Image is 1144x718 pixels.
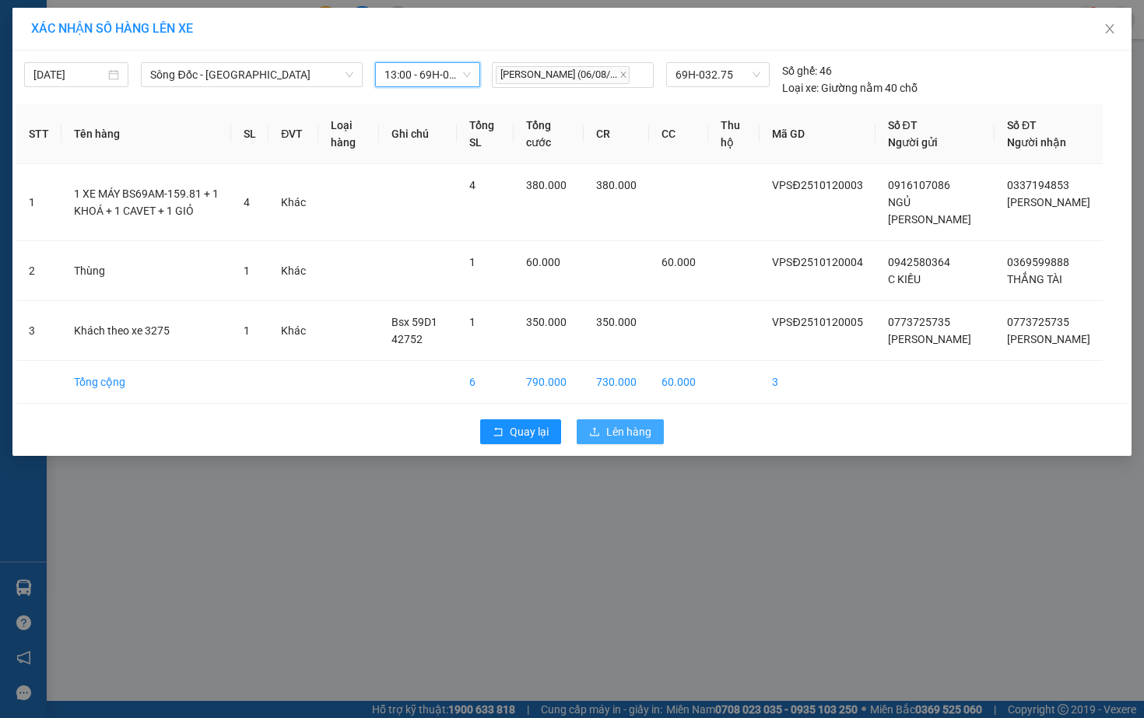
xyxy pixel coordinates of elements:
[782,79,918,96] div: Giường nằm 40 chỗ
[888,256,950,268] span: 0942580364
[1088,8,1132,51] button: Close
[496,66,630,84] span: [PERSON_NAME] (06/08/...
[782,79,819,96] span: Loại xe:
[268,241,318,301] td: Khác
[150,63,353,86] span: Sông Đốc - Sài Gòn
[888,179,950,191] span: 0916107086
[1007,316,1069,328] span: 0773725735
[244,324,250,337] span: 1
[888,196,971,226] span: NGỦ [PERSON_NAME]
[1007,256,1069,268] span: 0369599888
[61,164,231,241] td: 1 XE MÁY BS69AM-159.81 + 1 KHOÁ + 1 CAVET + 1 GIỎ
[244,264,250,277] span: 1
[888,136,938,149] span: Người gửi
[1007,119,1037,131] span: Số ĐT
[391,316,437,345] span: Bsx 59D1 42752
[888,333,971,345] span: [PERSON_NAME]
[16,164,61,241] td: 1
[1007,273,1062,285] span: THẮNG TÀI
[772,256,862,268] span: VPSĐ2510120004
[469,179,475,191] span: 4
[231,104,268,164] th: SL
[577,419,664,444] button: uploadLên hàng
[61,241,231,301] td: Thùng
[676,63,760,86] span: 69H-032.75
[16,241,61,301] td: 2
[318,104,379,164] th: Loại hàng
[606,423,651,440] span: Lên hàng
[661,256,696,268] span: 60.000
[526,256,560,268] span: 60.000
[772,316,862,328] span: VPSĐ2510120005
[61,361,231,404] td: Tổng cộng
[526,316,567,328] span: 350.000
[760,361,875,404] td: 3
[782,62,832,79] div: 46
[649,361,708,404] td: 60.000
[514,104,584,164] th: Tổng cước
[888,316,950,328] span: 0773725735
[457,361,514,404] td: 6
[619,71,627,79] span: close
[1007,196,1090,208] span: [PERSON_NAME]
[61,301,231,361] td: Khách theo xe 3275
[584,104,649,164] th: CR
[514,361,584,404] td: 790.000
[480,419,561,444] button: rollbackQuay lại
[782,62,817,79] span: Số ghế:
[589,426,600,439] span: upload
[1007,136,1066,149] span: Người nhận
[1007,179,1069,191] span: 0337194853
[33,66,105,83] input: 12/10/2025
[888,119,918,131] span: Số ĐT
[268,104,318,164] th: ĐVT
[760,104,875,164] th: Mã GD
[510,423,549,440] span: Quay lại
[268,301,318,361] td: Khác
[649,104,708,164] th: CC
[379,104,457,164] th: Ghi chú
[526,179,567,191] span: 380.000
[469,256,475,268] span: 1
[584,361,649,404] td: 730.000
[1104,23,1116,35] span: close
[16,301,61,361] td: 3
[469,316,475,328] span: 1
[244,196,250,208] span: 4
[493,426,504,439] span: rollback
[888,273,921,285] span: C KIỀU
[345,70,354,79] span: down
[61,104,231,164] th: Tên hàng
[596,179,637,191] span: 380.000
[16,104,61,164] th: STT
[708,104,760,164] th: Thu hộ
[772,179,862,191] span: VPSĐ2510120003
[1007,333,1090,345] span: [PERSON_NAME]
[596,316,637,328] span: 350.000
[457,104,514,164] th: Tổng SL
[384,63,470,86] span: 13:00 - 69H-032.75
[268,164,318,241] td: Khác
[31,21,193,36] span: XÁC NHẬN SỐ HÀNG LÊN XE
